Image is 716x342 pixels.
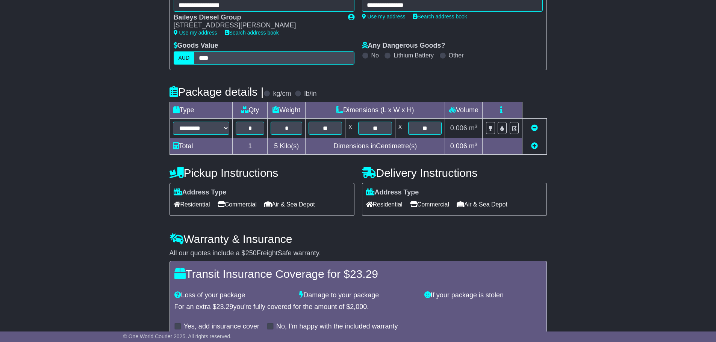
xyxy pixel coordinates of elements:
div: For an extra $ you're fully covered for the amount of $ . [174,303,542,311]
label: Any Dangerous Goods? [362,42,445,50]
span: 23.29 [350,268,378,280]
td: x [395,119,405,138]
label: No [371,52,379,59]
label: No, I'm happy with the included warranty [276,322,398,331]
h4: Transit Insurance Coverage for $ [174,268,542,280]
span: Air & Sea Depot [457,199,507,210]
div: Damage to your package [295,291,421,300]
span: 23.29 [216,303,233,310]
a: Use my address [362,14,406,20]
td: Dimensions (L x W x H) [306,102,445,119]
td: Kilo(s) [268,138,306,155]
td: Dimensions in Centimetre(s) [306,138,445,155]
span: Residential [174,199,210,210]
div: If your package is stolen [421,291,546,300]
span: 0.006 [450,124,467,132]
a: Remove this item [531,124,538,132]
a: Use my address [174,30,217,36]
span: m [469,124,478,132]
span: Air & Sea Depot [264,199,315,210]
td: Total [170,138,233,155]
div: [STREET_ADDRESS][PERSON_NAME] [174,21,341,30]
td: 1 [233,138,268,155]
div: Loss of your package [171,291,296,300]
label: kg/cm [273,90,291,98]
div: All our quotes include a $ FreightSafe warranty. [170,249,547,258]
label: Goods Value [174,42,218,50]
label: Yes, add insurance cover [184,322,259,331]
span: 5 [274,142,278,150]
div: Baileys Diesel Group [174,14,341,22]
label: Address Type [366,188,419,197]
span: Commercial [410,199,449,210]
label: lb/in [304,90,316,98]
h4: Warranty & Insurance [170,233,547,245]
span: 0.006 [450,142,467,150]
span: Commercial [218,199,257,210]
span: Residential [366,199,403,210]
label: AUD [174,51,195,65]
label: Address Type [174,188,227,197]
td: x [345,119,355,138]
span: 2,000 [350,303,367,310]
label: Lithium Battery [394,52,434,59]
span: © One World Courier 2025. All rights reserved. [123,333,232,339]
sup: 3 [475,124,478,129]
a: Search address book [225,30,279,36]
h4: Package details | [170,86,264,98]
td: Qty [233,102,268,119]
label: Other [449,52,464,59]
a: Search address book [413,14,467,20]
span: 250 [245,249,257,257]
td: Volume [445,102,483,119]
span: m [469,142,478,150]
td: Weight [268,102,306,119]
h4: Pickup Instructions [170,167,354,179]
h4: Delivery Instructions [362,167,547,179]
td: Type [170,102,233,119]
a: Add new item [531,142,538,150]
sup: 3 [475,142,478,147]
